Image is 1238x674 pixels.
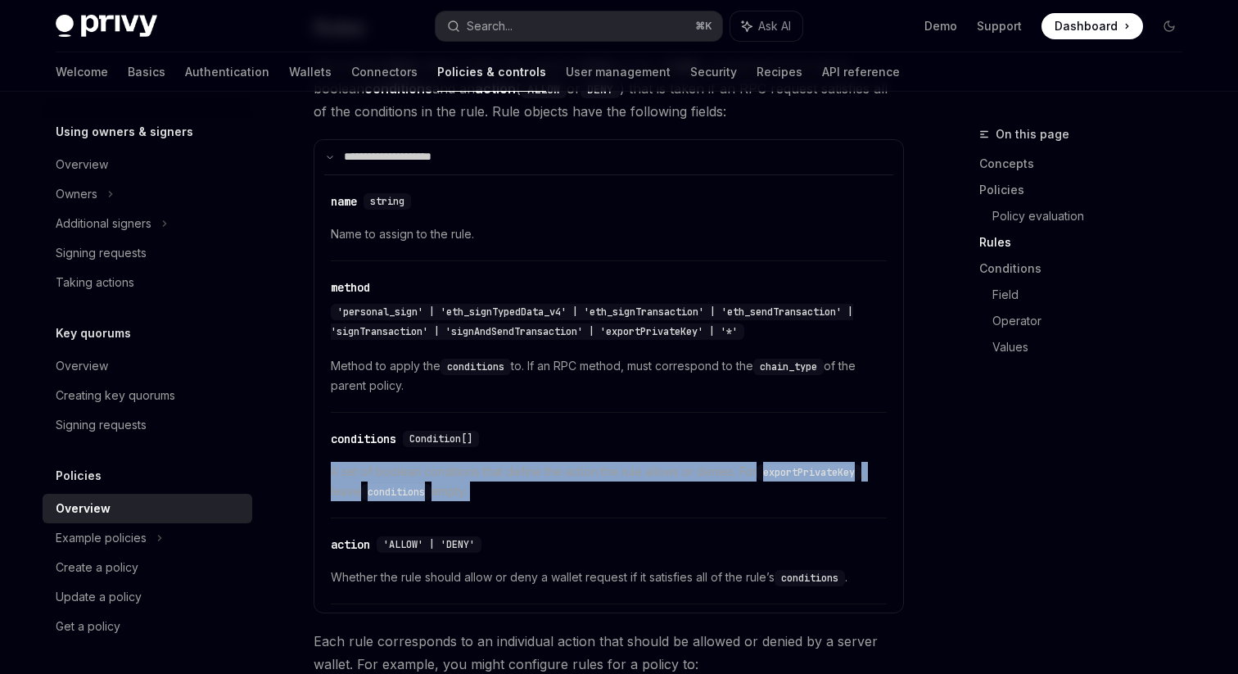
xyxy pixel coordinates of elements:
[43,612,252,641] a: Get a policy
[1156,13,1182,39] button: Toggle dark mode
[409,432,472,446] span: Condition[]
[992,308,1195,334] a: Operator
[467,16,513,36] div: Search...
[289,52,332,92] a: Wallets
[43,494,252,523] a: Overview
[351,52,418,92] a: Connectors
[757,52,802,92] a: Recipes
[822,52,900,92] a: API reference
[436,11,722,41] button: Search...⌘K
[437,52,546,92] a: Policies & controls
[56,323,131,343] h5: Key quorums
[758,18,791,34] span: Ask AI
[992,203,1195,229] a: Policy evaluation
[56,415,147,435] div: Signing requests
[43,268,252,297] a: Taking actions
[992,282,1195,308] a: Field
[56,155,108,174] div: Overview
[331,356,887,396] span: Method to apply the to. If an RPC method, must correspond to the of the parent policy.
[185,52,269,92] a: Authentication
[695,20,712,33] span: ⌘ K
[979,256,1195,282] a: Conditions
[56,184,97,204] div: Owners
[56,466,102,486] h5: Policies
[979,177,1195,203] a: Policies
[979,229,1195,256] a: Rules
[331,193,357,210] div: name
[56,617,120,636] div: Get a policy
[43,582,252,612] a: Update a policy
[370,195,404,208] span: string
[753,359,824,375] code: chain_type
[56,214,151,233] div: Additional signers
[56,52,108,92] a: Welcome
[56,15,157,38] img: dark logo
[383,538,475,551] span: 'ALLOW' | 'DENY'
[56,356,108,376] div: Overview
[56,386,175,405] div: Creating key quorums
[1055,18,1118,34] span: Dashboard
[441,359,511,375] code: conditions
[992,334,1195,360] a: Values
[924,18,957,34] a: Demo
[331,224,887,244] span: Name to assign to the rule.
[56,499,111,518] div: Overview
[43,150,252,179] a: Overview
[361,484,431,500] code: conditions
[979,151,1195,177] a: Concepts
[331,568,887,587] span: Whether the rule should allow or deny a wallet request if it satisfies all of the rule’s .
[690,52,737,92] a: Security
[56,122,193,142] h5: Using owners & signers
[56,587,142,607] div: Update a policy
[996,124,1069,144] span: On this page
[128,52,165,92] a: Basics
[775,570,845,586] code: conditions
[56,243,147,263] div: Signing requests
[566,52,671,92] a: User management
[977,18,1022,34] a: Support
[56,528,147,548] div: Example policies
[43,381,252,410] a: Creating key quorums
[56,558,138,577] div: Create a policy
[56,273,134,292] div: Taking actions
[331,305,853,338] span: 'personal_sign' | 'eth_signTypedData_v4' | 'eth_signTransaction' | 'eth_sendTransaction' | 'signT...
[331,279,370,296] div: method
[1041,13,1143,39] a: Dashboard
[331,462,887,501] span: A set of boolean conditions that define the action the rule allows or denies. For , leave empty.
[757,464,861,481] code: exportPrivateKey
[43,238,252,268] a: Signing requests
[331,431,396,447] div: conditions
[331,536,370,553] div: action
[43,553,252,582] a: Create a policy
[43,351,252,381] a: Overview
[730,11,802,41] button: Ask AI
[43,410,252,440] a: Signing requests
